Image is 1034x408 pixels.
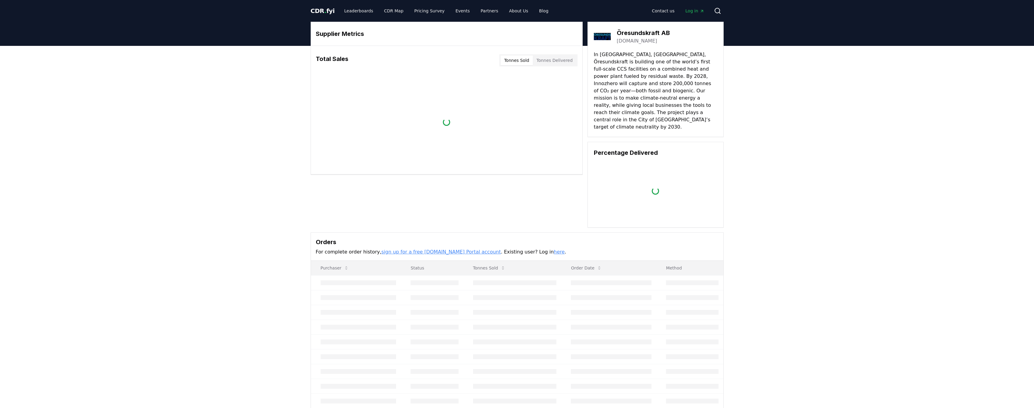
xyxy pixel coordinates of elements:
button: Purchaser [316,262,354,274]
a: Events [451,5,475,16]
a: Pricing Survey [409,5,449,16]
button: Tonnes Sold [468,262,510,274]
div: loading [652,187,659,195]
a: CDR.fyi [311,7,335,15]
a: Contact us [647,5,679,16]
h3: Öresundskraft AB [617,28,670,37]
nav: Main [339,5,553,16]
h3: Supplier Metrics [316,29,578,38]
p: Method [661,265,718,271]
p: For complete order history, . Existing user? Log in . [316,248,719,256]
a: Blog [534,5,553,16]
nav: Main [647,5,709,16]
span: Log in [685,8,704,14]
a: [DOMAIN_NAME] [617,37,657,45]
a: Partners [476,5,503,16]
p: Status [406,265,458,271]
img: Öresundskraft AB-logo [594,28,611,45]
span: CDR fyi [311,7,335,14]
button: Order Date [566,262,607,274]
a: sign up for a free [DOMAIN_NAME] Portal account [381,249,501,255]
div: loading [443,119,450,126]
button: Tonnes Delivered [533,56,576,65]
p: In [GEOGRAPHIC_DATA], [GEOGRAPHIC_DATA], Öresundskraft is building one of the world’s first full-... [594,51,717,131]
a: About Us [504,5,533,16]
a: Leaderboards [339,5,378,16]
h3: Percentage Delivered [594,148,717,157]
span: . [324,7,326,14]
a: here [554,249,565,255]
h3: Total Sales [316,54,348,66]
a: Log in [680,5,709,16]
h3: Orders [316,237,719,247]
button: Tonnes Sold [501,56,533,65]
a: CDR Map [379,5,408,16]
